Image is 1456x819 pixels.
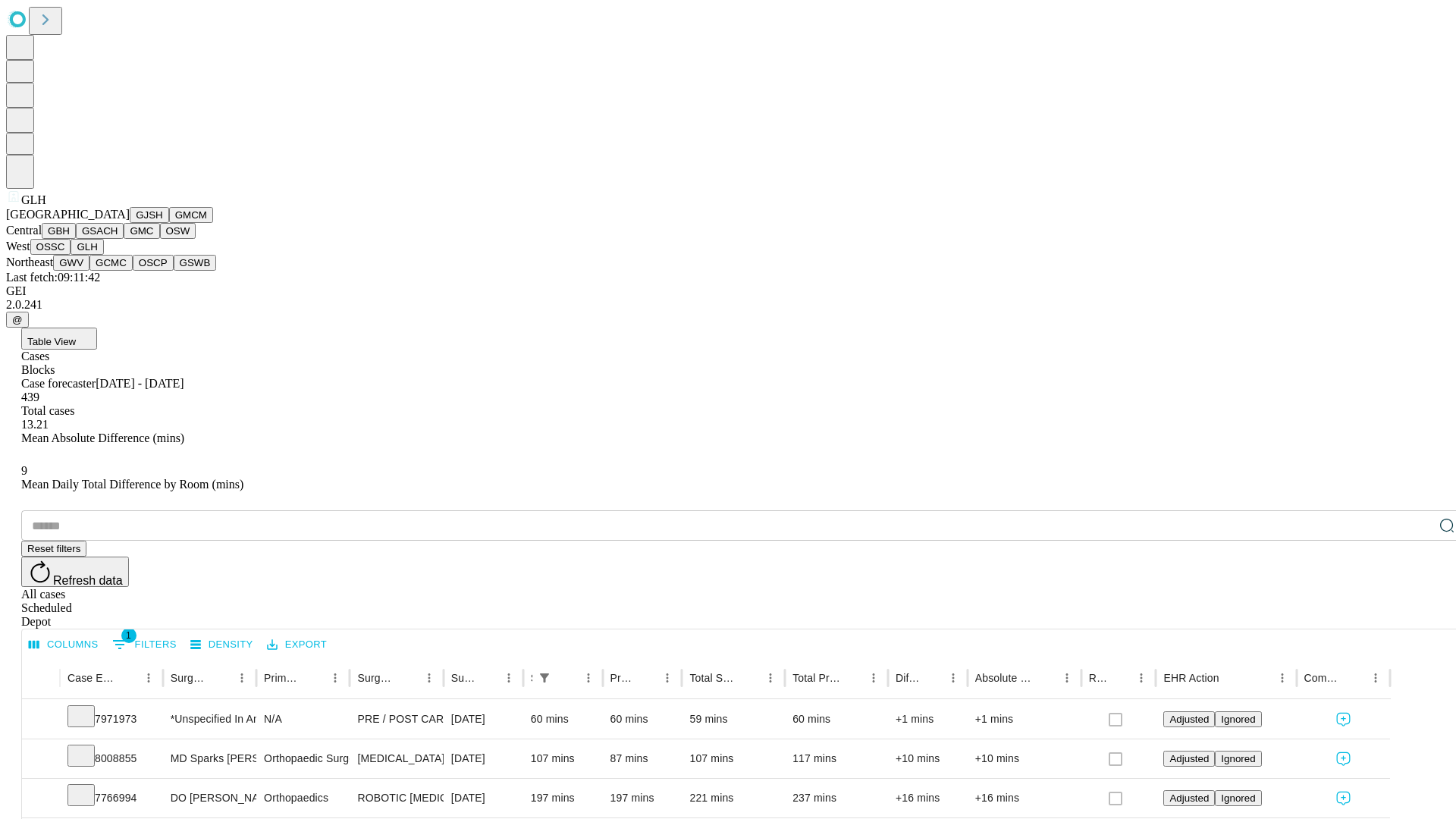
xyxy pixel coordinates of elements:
[133,255,174,271] button: OSCP
[1163,672,1219,684] div: EHR Action
[12,314,23,325] span: @
[557,667,578,689] button: Sort
[264,739,342,778] div: Orthopaedic Surgery
[171,672,209,684] div: Surgeon Name
[169,207,213,223] button: GMCM
[138,667,159,689] button: Menu
[325,667,346,689] button: Menu
[160,223,196,239] button: OSW
[30,707,52,733] button: Expand
[231,667,253,689] button: Menu
[117,667,138,689] button: Sort
[67,779,155,817] div: 7766994
[760,667,781,689] button: Menu
[174,255,217,271] button: GSWB
[6,284,1450,298] div: GEI
[657,667,678,689] button: Menu
[689,739,777,778] div: 107 mins
[397,667,419,689] button: Sort
[30,786,52,812] button: Expand
[108,632,180,657] button: Show filters
[357,779,435,817] div: ROBOTIC [MEDICAL_DATA] TOTAL HIP
[21,328,97,350] button: Table View
[896,700,960,739] div: +1 mins
[67,672,115,684] div: Case Epic Id
[1365,667,1386,689] button: Menu
[96,377,184,390] span: [DATE] - [DATE]
[419,667,440,689] button: Menu
[264,779,342,817] div: Orthopaedics
[451,779,516,817] div: [DATE]
[610,672,635,684] div: Predicted In Room Duration
[975,739,1074,778] div: +10 mins
[264,672,302,684] div: Primary Service
[1221,753,1255,764] span: Ignored
[1035,667,1056,689] button: Sort
[6,208,130,221] span: [GEOGRAPHIC_DATA]
[171,700,249,739] div: *Unspecified In And Out Surgery Glh
[1109,667,1131,689] button: Sort
[1169,753,1209,764] span: Adjusted
[531,672,532,684] div: Scheduled In Room Duration
[896,672,920,684] div: Difference
[1163,790,1215,806] button: Adjusted
[357,739,435,778] div: [MEDICAL_DATA] [MEDICAL_DATA] FOOT
[6,240,30,253] span: West
[53,574,123,587] span: Refresh data
[21,557,129,587] button: Refresh data
[6,256,53,268] span: Northeast
[842,667,863,689] button: Sort
[451,739,516,778] div: [DATE]
[124,223,159,239] button: GMC
[21,478,243,491] span: Mean Daily Total Difference by Room (mins)
[451,672,475,684] div: Surgery Date
[67,700,155,739] div: 7971973
[975,700,1074,739] div: +1 mins
[67,739,155,778] div: 8008855
[896,779,960,817] div: +16 mins
[1089,672,1109,684] div: Resolved in EHR
[21,541,86,557] button: Reset filters
[1131,667,1152,689] button: Menu
[975,672,1034,684] div: Absolute Difference
[534,667,555,689] button: Show filters
[21,193,46,206] span: GLH
[739,667,760,689] button: Sort
[610,700,675,739] div: 60 mins
[42,223,76,239] button: GBH
[6,298,1450,312] div: 2.0.241
[264,700,342,739] div: N/A
[27,336,76,347] span: Table View
[21,431,184,444] span: Mean Absolute Difference (mins)
[1056,667,1078,689] button: Menu
[792,700,880,739] div: 60 mins
[1272,667,1293,689] button: Menu
[477,667,498,689] button: Sort
[171,779,249,817] div: DO [PERSON_NAME] [PERSON_NAME]
[303,667,325,689] button: Sort
[25,633,102,657] button: Select columns
[1344,667,1365,689] button: Sort
[1215,790,1261,806] button: Ignored
[1215,751,1261,767] button: Ignored
[531,739,595,778] div: 107 mins
[1169,792,1209,804] span: Adjusted
[863,667,884,689] button: Menu
[943,667,964,689] button: Menu
[689,700,777,739] div: 59 mins
[1304,672,1342,684] div: Comments
[53,255,89,271] button: GWV
[792,739,880,778] div: 117 mins
[1163,751,1215,767] button: Adjusted
[610,779,675,817] div: 197 mins
[896,739,960,778] div: +10 mins
[6,224,42,237] span: Central
[635,667,657,689] button: Sort
[357,672,395,684] div: Surgery Name
[1163,711,1215,727] button: Adjusted
[534,667,555,689] div: 1 active filter
[6,271,100,284] span: Last fetch: 09:11:42
[357,700,435,739] div: PRE / POST CARE
[531,779,595,817] div: 197 mins
[210,667,231,689] button: Sort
